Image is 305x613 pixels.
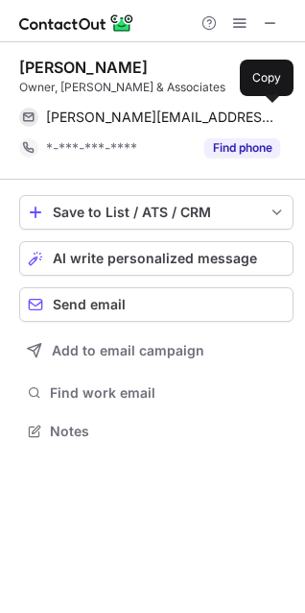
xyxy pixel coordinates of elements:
span: Notes [50,423,286,440]
button: Send email [19,287,293,322]
button: AI write personalized message [19,241,293,276]
span: AI write personalized message [53,251,257,266]
span: Send email [53,297,126,312]
div: Owner, [PERSON_NAME] & Associates [19,79,293,96]
button: Find work email [19,380,293,406]
button: save-profile-one-click [19,195,293,230]
span: [PERSON_NAME][EMAIL_ADDRESS][DOMAIN_NAME] [46,109,280,126]
img: ContactOut v5.3.10 [19,12,134,35]
div: [PERSON_NAME] [19,58,148,77]
button: Reveal Button [204,138,280,158]
span: Find work email [50,384,286,402]
div: Save to List / ATS / CRM [53,205,260,220]
span: Add to email campaign [52,343,204,358]
button: Add to email campaign [19,333,293,368]
button: Notes [19,418,293,445]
